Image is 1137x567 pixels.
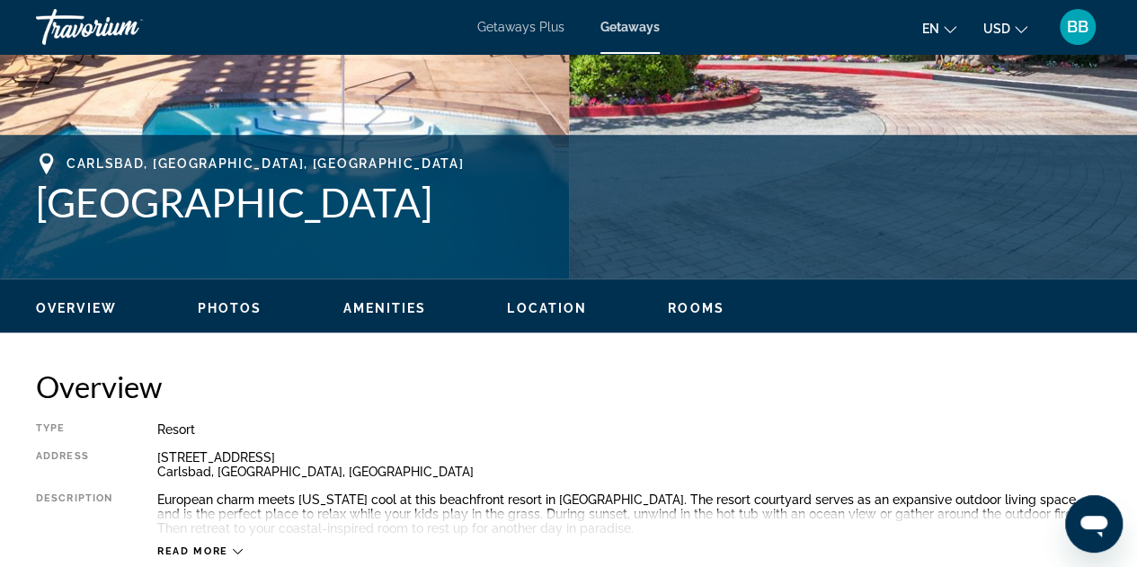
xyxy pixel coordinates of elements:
[983,15,1027,41] button: Change currency
[36,422,112,437] div: Type
[157,545,228,557] span: Read more
[36,179,1101,226] h1: [GEOGRAPHIC_DATA]
[36,301,117,315] span: Overview
[600,20,660,34] a: Getaways
[198,300,262,316] button: Photos
[342,300,426,316] button: Amenities
[157,545,243,558] button: Read more
[198,301,262,315] span: Photos
[157,492,1101,536] div: European charm meets [US_STATE] cool at this beachfront resort in [GEOGRAPHIC_DATA]. The resort c...
[1067,18,1088,36] span: BB
[507,300,587,316] button: Location
[36,368,1101,404] h2: Overview
[342,301,426,315] span: Amenities
[983,22,1010,36] span: USD
[922,15,956,41] button: Change language
[157,422,1101,437] div: Resort
[157,450,1101,479] div: [STREET_ADDRESS] Carlsbad, [GEOGRAPHIC_DATA], [GEOGRAPHIC_DATA]
[477,20,564,34] a: Getaways Plus
[36,492,112,536] div: Description
[1065,495,1123,553] iframe: Button to launch messaging window
[668,301,724,315] span: Rooms
[36,300,117,316] button: Overview
[507,301,587,315] span: Location
[36,4,216,50] a: Travorium
[67,156,464,171] span: Carlsbad, [GEOGRAPHIC_DATA], [GEOGRAPHIC_DATA]
[1054,8,1101,46] button: User Menu
[36,450,112,479] div: Address
[668,300,724,316] button: Rooms
[922,22,939,36] span: en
